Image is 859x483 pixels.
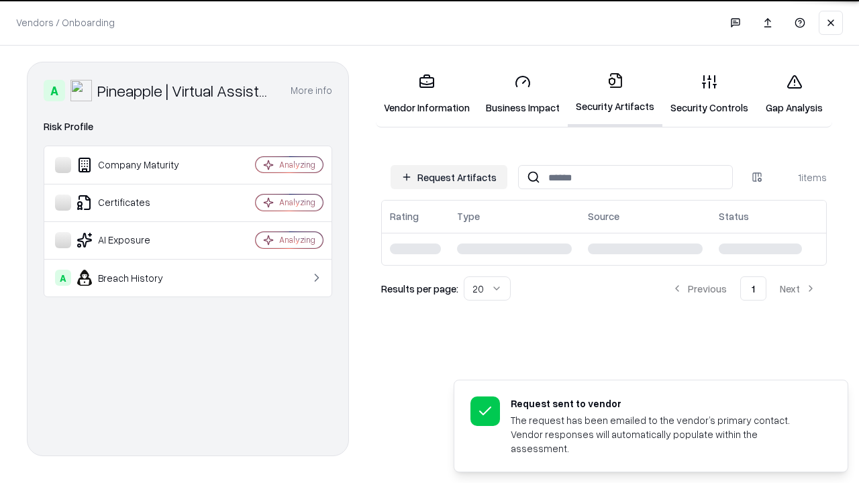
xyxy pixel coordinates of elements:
div: Breach History [55,270,215,286]
a: Gap Analysis [756,63,832,125]
a: Business Impact [478,63,568,125]
button: More info [291,78,332,103]
div: Source [588,209,619,223]
p: Results per page: [381,282,458,296]
div: Pineapple | Virtual Assistant Agency [97,80,274,101]
div: Company Maturity [55,157,215,173]
button: 1 [740,276,766,301]
p: Vendors / Onboarding [16,15,115,30]
a: Security Controls [662,63,756,125]
button: Request Artifacts [391,165,507,189]
div: A [55,270,71,286]
div: Type [457,209,480,223]
div: Analyzing [279,197,315,208]
img: Pineapple | Virtual Assistant Agency [70,80,92,101]
div: Certificates [55,195,215,211]
div: Rating [390,209,419,223]
div: Status [719,209,749,223]
div: 1 items [773,170,827,184]
a: Vendor Information [376,63,478,125]
nav: pagination [661,276,827,301]
div: Analyzing [279,234,315,246]
div: Risk Profile [44,119,332,135]
div: Analyzing [279,159,315,170]
div: A [44,80,65,101]
div: Request sent to vendor [511,396,815,411]
a: Security Artifacts [568,62,662,127]
div: The request has been emailed to the vendor’s primary contact. Vendor responses will automatically... [511,413,815,455]
div: AI Exposure [55,232,215,248]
